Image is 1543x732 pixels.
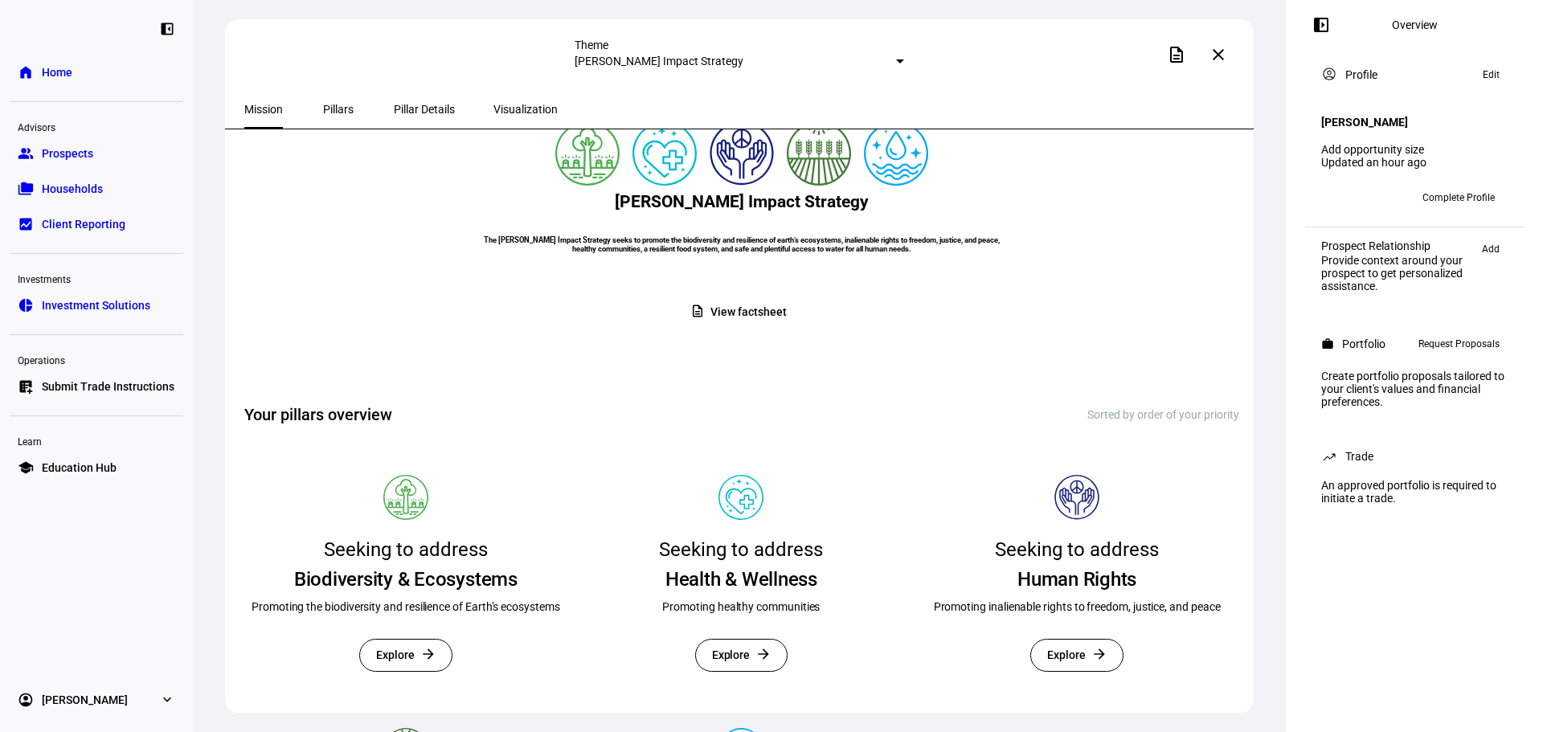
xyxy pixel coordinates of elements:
mat-icon: account_circle [1321,66,1337,82]
button: Request Proposals [1410,334,1508,354]
button: Explore [695,639,788,672]
span: Request Proposals [1418,334,1500,354]
span: Explore [712,640,751,671]
span: Pillars [323,104,354,115]
div: Promoting healthy communities [662,599,820,615]
mat-icon: trending_up [1321,448,1337,464]
span: Edit [1483,65,1500,84]
span: Explore [376,640,415,671]
mat-icon: description [690,304,705,318]
div: Trade [1345,450,1373,463]
div: Biodiversity & Ecosystems [294,566,518,592]
eth-mat-symbol: expand_more [159,692,175,708]
span: Client Reporting [42,216,125,232]
eth-panel-overview-card-header: Portfolio [1321,334,1508,354]
button: Explore [359,639,452,672]
span: View factsheet [710,296,786,328]
div: Theme [575,39,904,51]
span: Home [42,64,72,80]
img: cleanWater.colored.svg [864,121,928,186]
h2: [PERSON_NAME] Impact Strategy [615,192,869,211]
div: Sorted by order of your priority [1087,408,1239,421]
eth-mat-symbol: account_circle [18,692,34,708]
mat-icon: arrow_forward [755,646,771,662]
div: Prospect Relationship [1321,239,1474,252]
span: SS [1328,192,1340,203]
div: Overview [1392,18,1438,31]
div: Advisors [10,115,183,137]
img: Pillar icon [718,475,763,520]
img: Pillar icon [1054,475,1099,520]
eth-mat-symbol: left_panel_close [159,21,175,37]
img: sustainableAgriculture.colored.svg [787,121,851,186]
eth-panel-overview-card-header: Trade [1321,447,1508,466]
eth-mat-symbol: school [18,460,34,476]
span: Investment Solutions [42,297,150,313]
button: Complete Profile [1410,185,1508,211]
div: Seeking to address [995,533,1159,566]
img: deforestation.colored.svg [555,121,620,186]
span: Prospects [42,145,93,162]
span: Mission [244,104,283,115]
a: bid_landscapeClient Reporting [10,208,183,240]
h4: [PERSON_NAME] [1321,116,1408,129]
img: healthWellness.colored.svg [632,121,697,186]
h2: Your pillars overview [244,403,392,426]
eth-mat-symbol: pie_chart [18,297,34,313]
mat-icon: description [1167,45,1186,64]
eth-mat-symbol: folder_copy [18,181,34,197]
span: [PERSON_NAME] [42,692,128,708]
span: Education Hub [42,460,117,476]
mat-icon: close [1209,45,1228,64]
eth-mat-symbol: list_alt_add [18,378,34,395]
eth-panel-overview-card-header: Profile [1321,65,1508,84]
eth-mat-symbol: home [18,64,34,80]
div: Health & Wellness [665,566,817,592]
div: Operations [10,348,183,370]
div: An approved portfolio is required to initiate a trade. [1312,472,1517,511]
span: Households [42,181,103,197]
a: pie_chartInvestment Solutions [10,289,183,321]
div: Provide context around your prospect to get personalized assistance. [1321,254,1474,292]
div: Investments [10,267,183,289]
a: groupProspects [10,137,183,170]
mat-icon: left_panel_open [1312,15,1331,35]
eth-mat-symbol: group [18,145,34,162]
div: Promoting inalienable rights to freedom, justice, and peace [934,599,1221,615]
eth-mat-symbol: bid_landscape [18,216,34,232]
img: humanRights.colored.svg [710,121,774,186]
button: Edit [1475,65,1508,84]
span: Explore [1047,640,1086,671]
div: Promoting the biodiversity and resilience of Earth’s ecosystems [252,599,560,615]
button: Explore [1030,639,1123,672]
a: folder_copyHouseholds [10,173,183,205]
span: Pillar Details [394,104,455,115]
div: Seeking to address [659,533,823,566]
mat-icon: arrow_forward [1091,646,1107,662]
span: Add [1482,239,1500,259]
a: Add opportunity size [1321,143,1424,156]
div: Human Rights [1017,566,1136,592]
div: Learn [10,429,183,452]
div: Updated an hour ago [1321,156,1508,169]
a: homeHome [10,56,183,88]
span: Complete Profile [1422,185,1495,211]
mat-icon: arrow_forward [420,646,436,662]
button: View factsheet [677,296,805,328]
div: Portfolio [1342,337,1385,350]
img: Pillar icon [383,475,428,520]
div: Seeking to address [324,533,488,566]
div: Create portfolio proposals tailored to your client's values and financial preferences. [1312,363,1517,415]
mat-icon: work [1321,337,1334,350]
mat-select-trigger: [PERSON_NAME] Impact Strategy [575,55,743,67]
span: Submit Trade Instructions [42,378,174,395]
button: Add [1474,239,1508,259]
div: Profile [1345,68,1377,81]
h6: The [PERSON_NAME] Impact Strategy seeks to promote the biodiversity and resilience of earth’s eco... [481,235,1003,253]
span: Visualization [493,104,558,115]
